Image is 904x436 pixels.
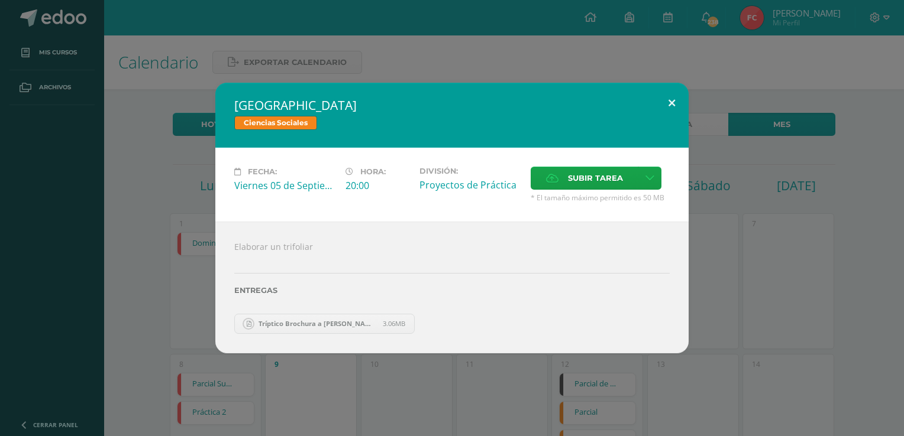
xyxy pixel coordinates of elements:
span: * El tamaño máximo permitido es 50 MB [531,193,670,203]
label: Entregas [234,286,670,295]
div: Viernes 05 de Septiembre [234,179,336,192]
span: Hora: [360,167,386,176]
span: Subir tarea [568,167,623,189]
span: 3.06MB [383,319,405,328]
button: Close (Esc) [655,83,689,123]
div: Elaborar un trifoliar [215,222,689,353]
span: Ciencias Sociales [234,116,317,130]
h2: [GEOGRAPHIC_DATA] [234,97,670,113]
label: División: [419,167,521,175]
span: Tríptico Brochura a [PERSON_NAME] e [PERSON_NAME] de Fotografia sobre [DEMOGRAPHIC_DATA]pdf [253,319,383,328]
div: 20:00 [346,179,410,192]
a: Tríptico Brochura a Rosa Claro e Carvão de Fotografia sobre Igreja.pdf [234,314,415,334]
span: Fecha: [248,167,277,176]
div: Proyectos de Práctica [419,178,521,191]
